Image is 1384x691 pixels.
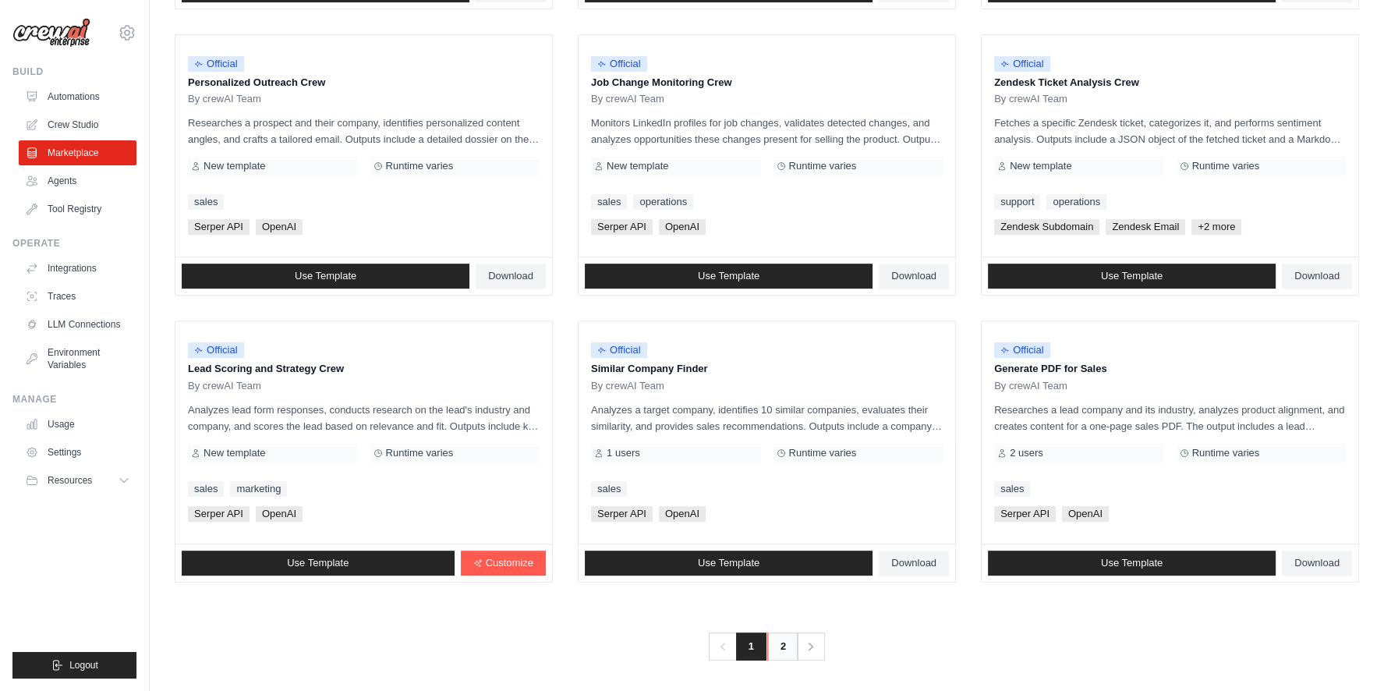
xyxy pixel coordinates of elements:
a: Tool Registry [19,197,136,221]
span: 1 users [607,447,640,459]
span: Serper API [188,506,250,522]
span: Use Template [295,270,356,282]
a: support [994,194,1040,210]
p: Analyzes a target company, identifies 10 similar companies, evaluates their similarity, and provi... [591,402,943,434]
span: By crewAI Team [188,380,261,392]
a: sales [591,481,627,497]
span: Download [488,270,533,282]
span: OpenAI [659,506,706,522]
span: Logout [69,659,98,672]
a: Environment Variables [19,340,136,377]
span: New template [607,160,668,172]
span: Serper API [994,506,1056,522]
a: Use Template [988,264,1276,289]
a: sales [188,481,224,497]
span: Serper API [591,506,653,522]
a: sales [188,194,224,210]
span: 2 users [1010,447,1043,459]
button: Logout [12,652,136,679]
a: Automations [19,84,136,109]
span: Runtime varies [789,447,857,459]
a: Crew Studio [19,112,136,137]
span: Serper API [188,219,250,235]
span: Official [591,342,647,358]
a: Agents [19,168,136,193]
a: Usage [19,412,136,437]
span: Download [891,557,936,569]
span: Runtime varies [1192,447,1260,459]
a: Settings [19,440,136,465]
span: OpenAI [1062,506,1109,522]
span: New template [1010,160,1071,172]
a: LLM Connections [19,312,136,337]
span: Official [188,342,244,358]
a: sales [591,194,627,210]
span: Use Template [698,270,759,282]
nav: Pagination [709,633,825,661]
div: Operate [12,237,136,250]
span: Runtime varies [789,160,857,172]
a: Use Template [988,551,1276,576]
a: Marketplace [19,140,136,165]
span: Runtime varies [386,447,454,459]
a: Customize [461,551,546,576]
a: Integrations [19,256,136,281]
span: By crewAI Team [188,93,261,105]
button: Resources [19,468,136,493]
a: Use Template [585,551,873,576]
p: Researches a prospect and their company, identifies personalized content angles, and crafts a tai... [188,115,540,147]
span: Runtime varies [386,160,454,172]
span: By crewAI Team [591,93,664,105]
p: Lead Scoring and Strategy Crew [188,361,540,377]
p: Similar Company Finder [591,361,943,377]
a: Download [1282,551,1352,576]
div: Build [12,66,136,78]
span: Use Template [287,557,349,569]
span: New template [204,447,265,459]
a: 2 [767,633,798,661]
p: Job Change Monitoring Crew [591,75,943,90]
span: Use Template [1101,557,1163,569]
span: OpenAI [256,219,303,235]
span: New template [204,160,265,172]
span: Official [591,56,647,72]
span: Official [994,56,1050,72]
span: 1 [736,633,766,661]
span: By crewAI Team [994,380,1067,392]
a: Download [879,264,949,289]
a: Download [879,551,949,576]
span: Zendesk Email [1106,219,1185,235]
p: Fetches a specific Zendesk ticket, categorizes it, and performs sentiment analysis. Outputs inclu... [994,115,1346,147]
span: OpenAI [256,506,303,522]
span: Official [994,342,1050,358]
a: Download [1282,264,1352,289]
span: Use Template [698,557,759,569]
span: Download [1294,270,1340,282]
p: Personalized Outreach Crew [188,75,540,90]
div: Manage [12,393,136,406]
span: Zendesk Subdomain [994,219,1099,235]
a: operations [633,194,693,210]
a: Traces [19,284,136,309]
img: Logo [12,18,90,48]
p: Monitors LinkedIn profiles for job changes, validates detected changes, and analyzes opportunitie... [591,115,943,147]
a: marketing [230,481,287,497]
span: OpenAI [659,219,706,235]
span: By crewAI Team [994,93,1067,105]
a: Use Template [182,264,469,289]
span: Download [1294,557,1340,569]
span: Customize [486,557,533,569]
a: Use Template [585,264,873,289]
p: Analyzes lead form responses, conducts research on the lead's industry and company, and scores th... [188,402,540,434]
span: Use Template [1101,270,1163,282]
span: +2 more [1191,219,1241,235]
span: By crewAI Team [591,380,664,392]
span: Serper API [591,219,653,235]
a: sales [994,481,1030,497]
a: Download [476,264,546,289]
p: Zendesk Ticket Analysis Crew [994,75,1346,90]
span: Resources [48,474,92,487]
span: Official [188,56,244,72]
p: Generate PDF for Sales [994,361,1346,377]
a: Use Template [182,551,455,576]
